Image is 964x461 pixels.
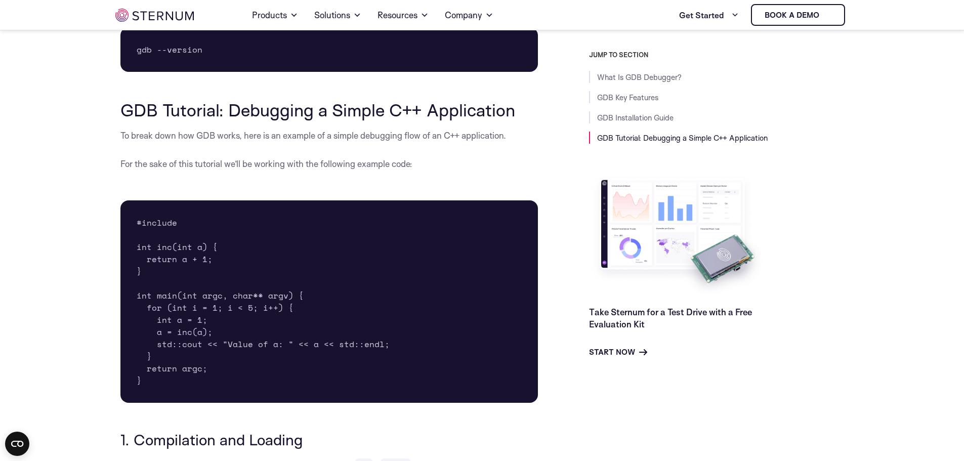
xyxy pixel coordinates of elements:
a: GDB Key Features [597,93,658,102]
h2: GDB Tutorial: Debugging a Simple C++ Application [120,100,538,119]
a: Resources [378,1,429,29]
h3: JUMP TO SECTION [589,51,849,59]
a: Book a demo [751,4,845,26]
p: For the sake of this tutorial we’ll be working with the following example code: [120,156,538,172]
h3: 1. Compilation and Loading [120,431,538,448]
img: sternum iot [115,9,194,22]
a: Get Started [679,5,739,25]
img: Take Sternum for a Test Drive with a Free Evaluation Kit [589,172,766,298]
a: GDB Installation Guide [597,113,674,122]
button: Open CMP widget [5,432,29,456]
p: To break down how GDB works, here is an example of a simple debugging flow of an C++ application. [120,128,538,144]
a: Products [252,1,298,29]
pre: #include int inc(int a) { return a + 1; } int main(int argc, char** argv) { for (int i = 1; i < 5... [120,200,538,403]
a: What Is GDB Debugger? [597,72,682,82]
img: sternum iot [823,11,831,19]
a: Start Now [589,346,647,358]
a: GDB Tutorial: Debugging a Simple C++ Application [597,133,768,143]
a: Company [445,1,493,29]
a: Take Sternum for a Test Drive with a Free Evaluation Kit [589,307,752,329]
a: Solutions [314,1,361,29]
pre: gdb --version [120,27,538,72]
